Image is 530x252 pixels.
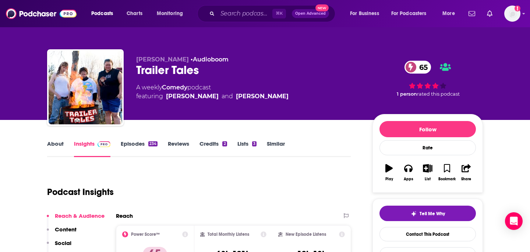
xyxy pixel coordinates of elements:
div: 3 [252,141,257,146]
div: Open Intercom Messenger [505,212,523,230]
a: Audioboom [193,56,229,63]
button: Reach & Audience [47,212,105,226]
img: tell me why sparkle [411,211,417,217]
h2: Power Score™ [131,232,160,237]
a: InsightsPodchaser Pro [74,140,110,157]
div: List [425,177,431,181]
button: open menu [86,8,123,19]
button: Open AdvancedNew [292,9,329,18]
p: Social [55,239,71,246]
button: open menu [437,8,464,19]
img: User Profile [504,6,520,22]
a: Comedy [162,84,187,91]
span: 1 person [397,91,417,97]
a: 65 [404,61,431,74]
a: Steven Lee [236,92,289,101]
span: 65 [412,61,431,74]
div: Search podcasts, credits, & more... [204,5,342,22]
button: Bookmark [437,159,456,186]
div: Rate [379,140,476,155]
span: For Business [350,8,379,19]
a: Show notifications dropdown [484,7,495,20]
span: Open Advanced [295,12,326,15]
span: and [222,92,233,101]
span: For Podcasters [391,8,427,19]
span: More [442,8,455,19]
h1: Podcast Insights [47,187,114,198]
div: A weekly podcast [136,83,289,101]
a: Credits2 [199,140,227,157]
input: Search podcasts, credits, & more... [218,8,272,19]
button: List [418,159,437,186]
a: Episodes234 [121,140,158,157]
a: Lists3 [237,140,257,157]
a: Contact This Podcast [379,227,476,241]
button: Show profile menu [504,6,520,22]
a: Reviews [168,140,189,157]
button: open menu [345,8,388,19]
p: Content [55,226,77,233]
div: 234 [148,141,158,146]
button: Follow [379,121,476,137]
img: Trailer Tales [49,51,122,124]
button: Apps [399,159,418,186]
a: Charts [122,8,147,19]
img: Podchaser Pro [98,141,110,147]
img: Podchaser - Follow, Share and Rate Podcasts [6,7,77,21]
div: Bookmark [438,177,456,181]
div: Apps [404,177,413,181]
div: Share [461,177,471,181]
span: Charts [127,8,142,19]
span: rated this podcast [417,91,460,97]
button: Share [457,159,476,186]
div: 2 [222,141,227,146]
span: New [315,4,329,11]
p: Reach & Audience [55,212,105,219]
div: Play [385,177,393,181]
a: Similar [267,140,285,157]
span: Tell Me Why [420,211,445,217]
button: Content [47,226,77,239]
button: tell me why sparkleTell Me Why [379,206,476,221]
a: Show notifications dropdown [466,7,478,20]
a: About [47,140,64,157]
div: 65 1 personrated this podcast [372,56,483,102]
h2: Reach [116,212,133,219]
button: open menu [152,8,192,19]
button: open menu [386,8,437,19]
span: Podcasts [91,8,113,19]
span: Monitoring [157,8,183,19]
h2: New Episode Listens [286,232,326,237]
span: [PERSON_NAME] [136,56,189,63]
a: Jeremiah Watkins [166,92,219,101]
span: featuring [136,92,289,101]
svg: Add a profile image [515,6,520,11]
button: Play [379,159,399,186]
h2: Total Monthly Listens [208,232,249,237]
span: • [191,56,229,63]
span: Logged in as brookecarr [504,6,520,22]
span: ⌘ K [272,9,286,18]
